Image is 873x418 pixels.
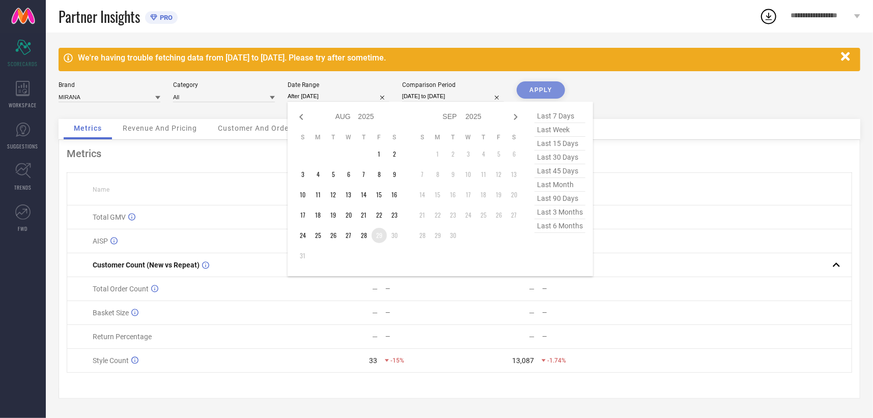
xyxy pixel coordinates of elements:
td: Mon Sep 22 2025 [430,207,445,223]
td: Thu Aug 28 2025 [356,228,372,243]
td: Mon Aug 18 2025 [311,207,326,223]
th: Friday [372,133,387,141]
span: last month [534,178,585,192]
div: — [372,309,378,317]
td: Sat Sep 06 2025 [506,146,522,162]
span: Partner Insights [59,6,140,27]
input: Select comparison period [402,91,504,102]
td: Tue Aug 19 2025 [326,207,341,223]
span: SCORECARDS [8,60,38,68]
td: Sun Sep 28 2025 [415,228,430,243]
td: Sun Sep 14 2025 [415,187,430,202]
td: Thu Sep 04 2025 [476,146,491,162]
th: Wednesday [461,133,476,141]
div: Brand [59,81,160,88]
span: last week [534,123,585,137]
td: Wed Aug 13 2025 [341,187,356,202]
td: Sun Aug 31 2025 [295,248,311,263]
td: Tue Aug 05 2025 [326,167,341,182]
span: AISP [93,237,108,245]
div: 13,087 [512,356,534,365]
td: Fri Sep 19 2025 [491,187,506,202]
span: Customer And Orders [218,124,296,132]
span: last 3 months [534,205,585,219]
td: Sat Aug 23 2025 [387,207,402,223]
td: Sun Aug 03 2025 [295,167,311,182]
td: Tue Sep 16 2025 [445,187,461,202]
th: Thursday [476,133,491,141]
span: last 6 months [534,219,585,233]
td: Mon Sep 08 2025 [430,167,445,182]
td: Sat Aug 16 2025 [387,187,402,202]
td: Fri Sep 05 2025 [491,146,506,162]
td: Fri Aug 08 2025 [372,167,387,182]
th: Thursday [356,133,372,141]
div: — [385,333,459,340]
td: Fri Aug 29 2025 [372,228,387,243]
th: Wednesday [341,133,356,141]
div: Previous month [295,111,307,123]
div: — [529,309,534,317]
div: Metrics [67,147,852,160]
td: Tue Aug 26 2025 [326,228,341,243]
span: WORKSPACE [9,101,37,109]
td: Sat Sep 27 2025 [506,207,522,223]
span: PRO [157,14,173,21]
th: Monday [430,133,445,141]
td: Sat Sep 13 2025 [506,167,522,182]
td: Thu Aug 14 2025 [356,187,372,202]
td: Thu Aug 21 2025 [356,207,372,223]
td: Sun Aug 24 2025 [295,228,311,243]
span: TRENDS [14,184,32,191]
td: Mon Aug 04 2025 [311,167,326,182]
td: Thu Sep 25 2025 [476,207,491,223]
div: Category [173,81,275,88]
td: Wed Sep 17 2025 [461,187,476,202]
span: Total GMV [93,213,126,221]
td: Tue Sep 23 2025 [445,207,461,223]
div: We're having trouble fetching data from [DATE] to [DATE]. Please try after sometime. [78,53,836,63]
th: Saturday [387,133,402,141]
th: Saturday [506,133,522,141]
div: Comparison Period [402,81,504,88]
td: Sun Sep 07 2025 [415,167,430,182]
td: Thu Sep 18 2025 [476,187,491,202]
th: Friday [491,133,506,141]
span: last 15 days [534,137,585,151]
th: Sunday [295,133,311,141]
span: FWD [18,225,28,232]
td: Mon Aug 25 2025 [311,228,326,243]
span: Style Count [93,356,129,365]
div: Date Range [288,81,389,88]
td: Sat Aug 02 2025 [387,146,402,162]
span: Basket Size [93,309,129,317]
div: — [385,309,459,316]
span: Return Percentage [93,333,152,341]
td: Wed Aug 20 2025 [341,207,356,223]
td: Sat Sep 20 2025 [506,187,522,202]
div: — [372,285,378,293]
div: — [385,285,459,292]
td: Sun Aug 10 2025 [295,187,311,202]
th: Tuesday [326,133,341,141]
td: Mon Sep 15 2025 [430,187,445,202]
span: Total Order Count [93,285,149,293]
td: Sun Sep 21 2025 [415,207,430,223]
td: Fri Sep 12 2025 [491,167,506,182]
td: Sat Aug 30 2025 [387,228,402,243]
div: — [529,333,534,341]
div: — [542,285,616,292]
td: Fri Sep 26 2025 [491,207,506,223]
div: 33 [369,356,377,365]
td: Thu Aug 07 2025 [356,167,372,182]
div: Open download list [759,7,778,25]
div: — [372,333,378,341]
th: Monday [311,133,326,141]
td: Fri Aug 01 2025 [372,146,387,162]
div: — [542,309,616,316]
td: Sun Aug 17 2025 [295,207,311,223]
th: Sunday [415,133,430,141]
td: Tue Sep 02 2025 [445,146,461,162]
span: last 7 days [534,109,585,123]
span: last 45 days [534,164,585,178]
